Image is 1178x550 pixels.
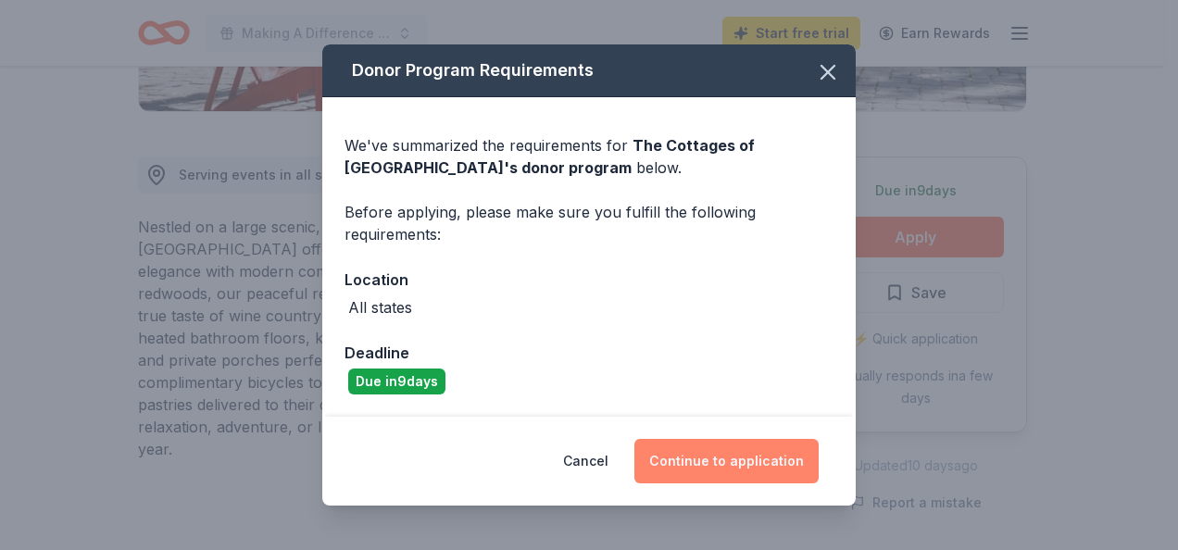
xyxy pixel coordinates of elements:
[634,439,819,483] button: Continue to application
[345,201,833,245] div: Before applying, please make sure you fulfill the following requirements:
[345,134,833,179] div: We've summarized the requirements for below.
[345,268,833,292] div: Location
[563,439,608,483] button: Cancel
[348,369,445,394] div: Due in 9 days
[322,44,856,97] div: Donor Program Requirements
[348,296,412,319] div: All states
[345,341,833,365] div: Deadline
